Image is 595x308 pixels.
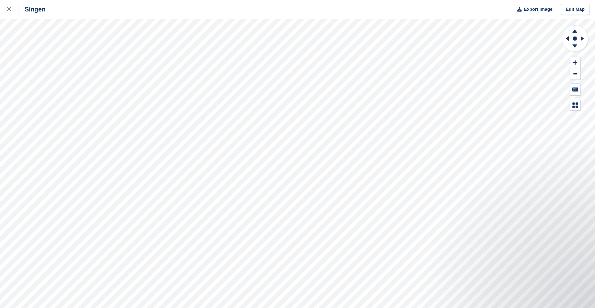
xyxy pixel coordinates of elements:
[570,68,580,80] button: Zoom Out
[570,84,580,95] button: Keyboard Shortcuts
[570,57,580,68] button: Zoom In
[524,6,552,13] span: Export Image
[18,5,46,14] div: Singen
[561,4,589,15] a: Edit Map
[570,99,580,111] button: Map Legend
[513,4,553,15] button: Export Image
